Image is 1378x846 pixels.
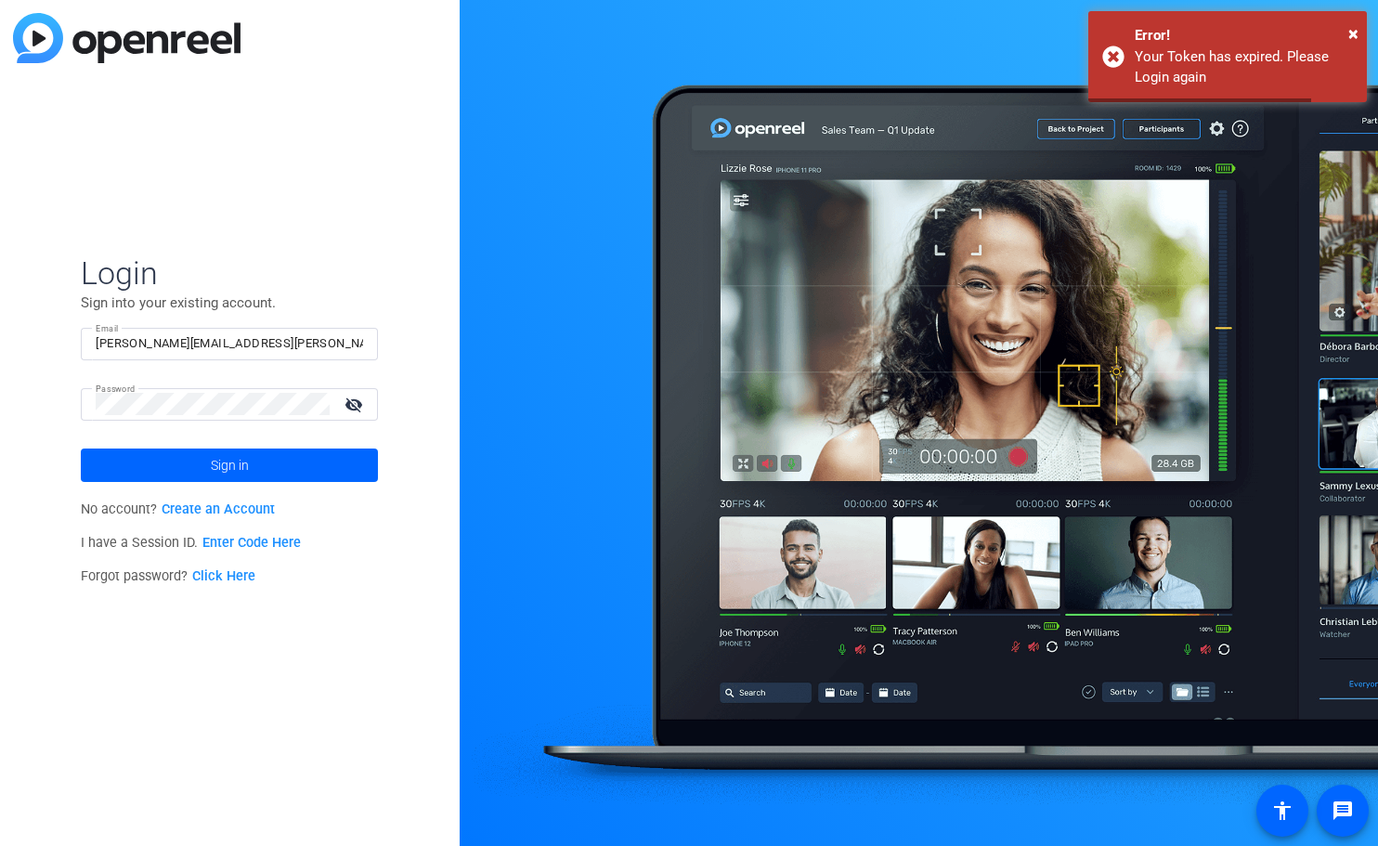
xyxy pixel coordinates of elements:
p: Sign into your existing account. [81,293,378,313]
span: No account? [81,501,275,517]
span: Sign in [211,442,249,488]
input: Enter Email Address [96,332,363,355]
a: Click Here [192,568,255,584]
span: Login [81,254,378,293]
span: I have a Session ID. [81,535,301,551]
span: Forgot password? [81,568,255,584]
mat-icon: visibility_off [333,391,378,418]
mat-icon: message [1332,800,1354,822]
img: npw-badge-icon-locked.svg [307,397,322,411]
img: npw-badge-icon-locked.svg [340,336,355,351]
mat-label: Email [96,323,119,333]
div: Error! [1135,25,1353,46]
span: × [1348,22,1358,45]
div: Your Token has expired. Please Login again [1135,46,1353,88]
img: blue-gradient.svg [13,13,240,63]
a: Enter Code Here [202,535,301,551]
button: Close [1348,20,1358,47]
mat-icon: accessibility [1271,800,1293,822]
mat-label: Password [96,384,136,394]
button: Sign in [81,449,378,482]
a: Create an Account [162,501,275,517]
